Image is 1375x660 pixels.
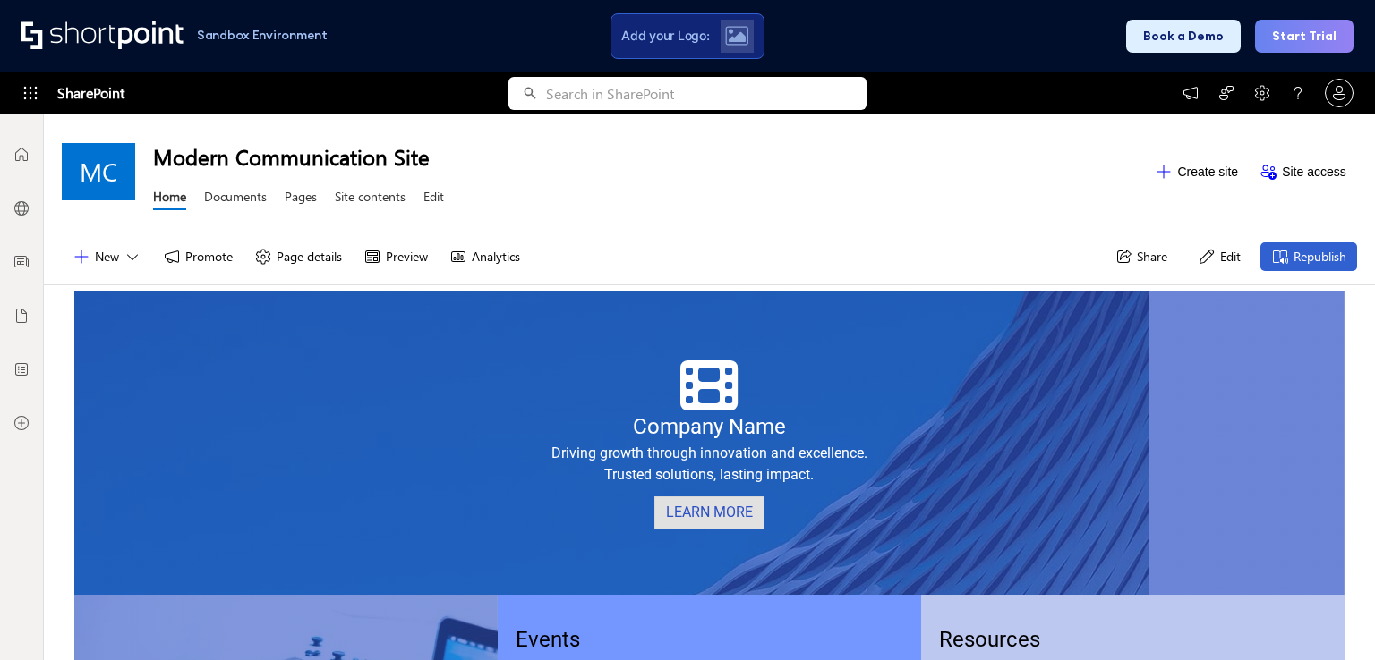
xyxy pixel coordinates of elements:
[1187,242,1251,271] button: Edit
[725,26,748,46] img: Upload logo
[243,242,353,271] button: Page details
[423,188,444,210] a: Edit
[1255,20,1354,53] button: Start Trial
[546,77,867,110] input: Search in SharePoint
[80,157,117,186] span: MC
[939,627,1040,652] span: Resources
[62,242,152,271] button: New
[1126,20,1241,53] button: Book a Demo
[516,627,580,652] span: Events
[621,28,709,44] span: Add your Logo:
[1260,242,1357,271] button: Republish
[654,496,764,529] a: LEARN MORE
[152,242,243,271] button: Promote
[153,142,1144,171] h1: Modern Communication Site
[1285,574,1375,660] iframe: Chat Widget
[57,72,124,114] span: SharePoint
[335,188,406,210] a: Site contents
[604,466,814,483] span: Trusted solutions, lasting impact.
[197,30,328,40] h1: Sandbox Environment
[153,188,186,210] a: Home
[1249,157,1357,186] button: Site access
[285,188,317,210] a: Pages
[204,188,267,210] a: Documents
[551,444,867,461] span: Driving growth through innovation and excellence.
[353,242,439,271] button: Preview
[1104,242,1178,271] button: Share
[1144,157,1249,186] button: Create site
[439,242,531,271] button: Analytics
[633,414,786,439] span: Company Name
